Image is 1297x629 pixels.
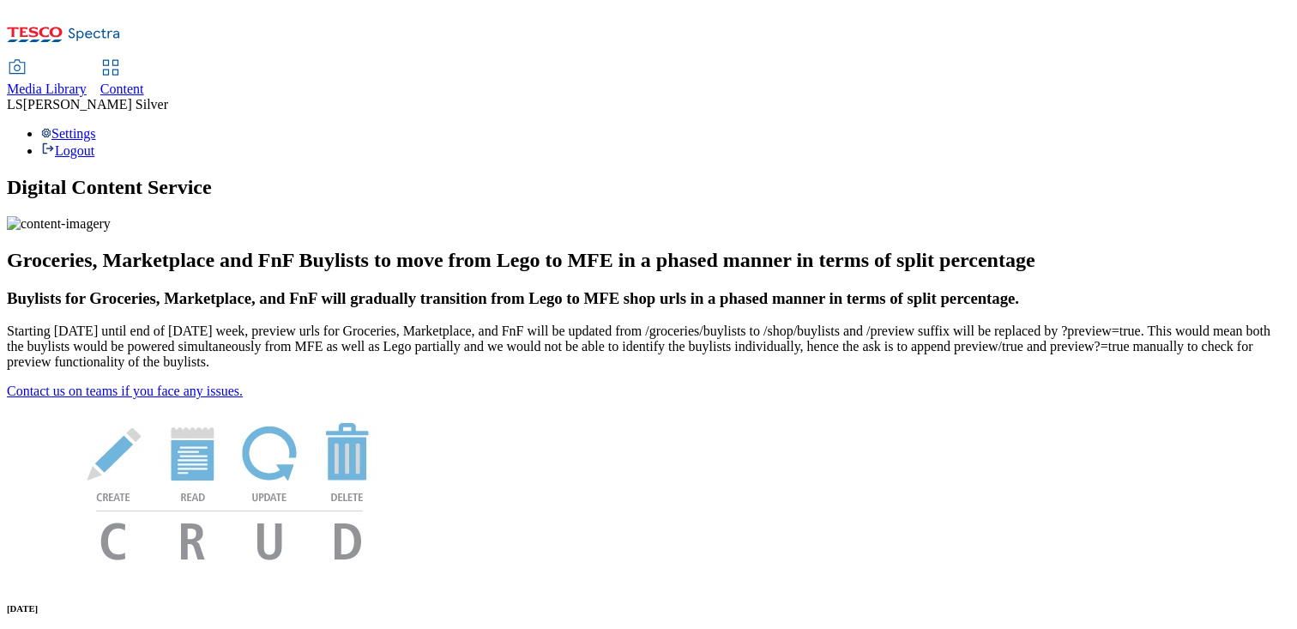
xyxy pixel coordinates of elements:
[7,399,453,578] img: News Image
[7,82,87,96] span: Media Library
[100,82,144,96] span: Content
[41,126,96,141] a: Settings
[7,289,1290,308] h3: Buylists for Groceries, Marketplace, and FnF will gradually transition from Lego to MFE shop urls...
[7,97,23,112] span: LS
[7,603,1290,614] h6: [DATE]
[7,61,87,97] a: Media Library
[7,176,1290,199] h1: Digital Content Service
[41,143,94,158] a: Logout
[100,61,144,97] a: Content
[7,216,111,232] img: content-imagery
[7,249,1290,272] h2: Groceries, Marketplace and FnF Buylists to move from Lego to MFE in a phased manner in terms of s...
[7,384,243,398] a: Contact us on teams if you face any issues.
[23,97,168,112] span: [PERSON_NAME] Silver
[7,324,1290,370] p: Starting [DATE] until end of [DATE] week, preview urls for Groceries, Marketplace, and FnF will b...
